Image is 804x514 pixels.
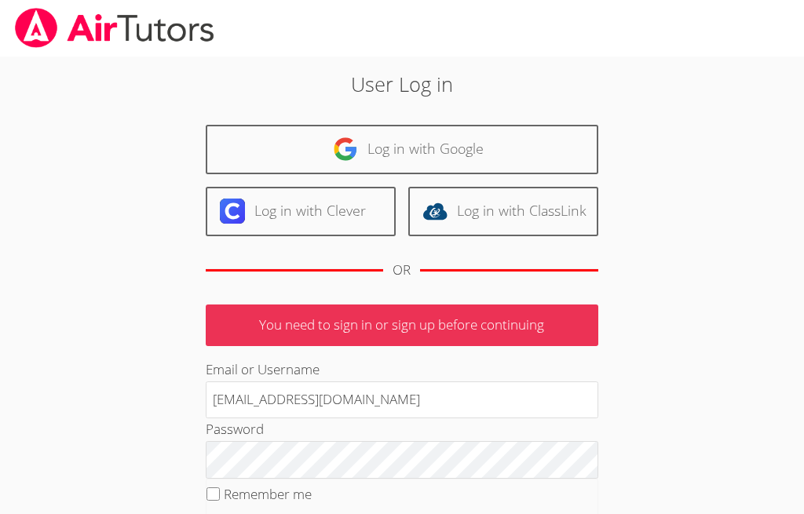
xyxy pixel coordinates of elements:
img: airtutors_banner-c4298cdbf04f3fff15de1276eac7730deb9818008684d7c2e4769d2f7ddbe033.png [13,8,216,48]
p: You need to sign in or sign up before continuing [206,304,598,346]
label: Remember me [224,485,312,503]
a: Log in with Clever [206,187,396,236]
img: clever-logo-6eab21bc6e7a338710f1a6ff85c0baf02591cd810cc4098c63d3a4b26e2feb20.svg [220,199,245,224]
img: google-logo-50288ca7cdecda66e5e0955fdab243c47b7ad437acaf1139b6f446037453330a.svg [333,137,358,162]
a: Log in with ClassLink [408,187,598,236]
a: Log in with Google [206,125,598,174]
img: classlink-logo-d6bb404cc1216ec64c9a2012d9dc4662098be43eaf13dc465df04b49fa7ab582.svg [422,199,448,224]
div: OR [393,259,411,282]
h2: User Log in [112,69,691,99]
label: Password [206,420,264,438]
label: Email or Username [206,360,320,378]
